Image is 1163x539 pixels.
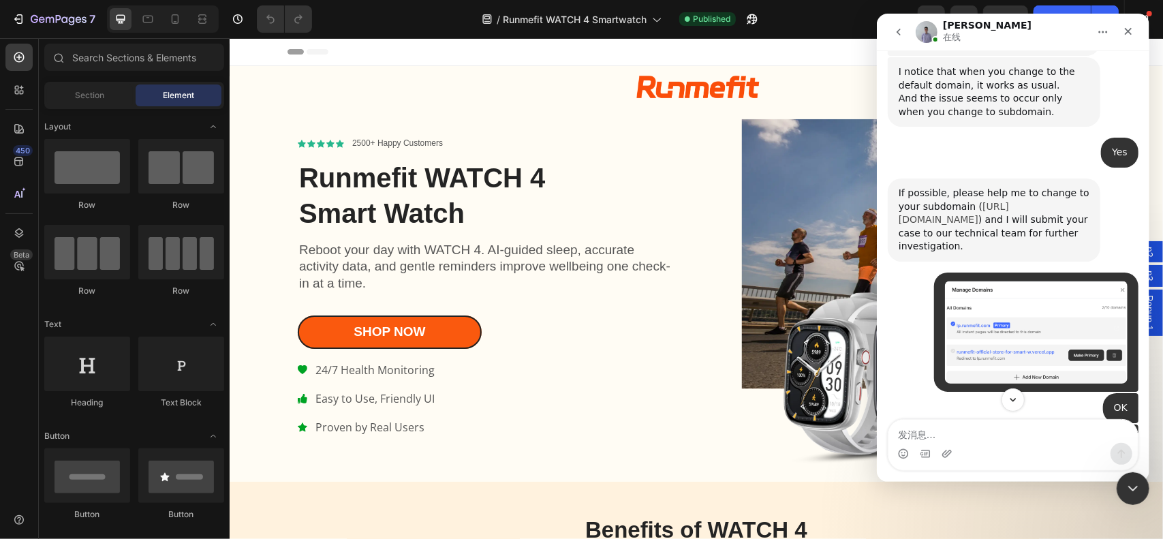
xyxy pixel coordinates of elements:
[44,121,71,133] span: Layout
[69,204,444,254] p: Reboot your day with WATCH 4. AI-guided sleep, accurate activity data, and gentle reminders impro...
[693,13,730,25] span: Published
[983,5,1028,33] button: Save
[44,397,130,409] div: Heading
[69,125,315,155] span: Runmefit WATCH 4
[89,11,95,27] p: 7
[44,430,69,442] span: Button
[44,44,224,71] input: Search Sections & Elements
[1034,5,1091,33] button: Publish
[5,5,102,33] button: 7
[913,209,927,219] span: p2
[877,14,1149,482] iframe: Intercom live chat
[124,286,196,303] div: Shop Now
[913,257,927,292] span: Popup 1
[230,38,1163,539] iframe: Design area
[44,285,130,297] div: Row
[76,89,105,102] span: Section
[1045,12,1079,27] div: Publish
[44,508,130,521] div: Button
[257,5,312,33] div: Undo/Redo
[58,476,875,508] h2: Benefits of WATCH 4
[503,12,647,27] span: Runmefit WATCH 4 Smartwatch
[69,160,235,190] span: Smart Watch
[138,508,224,521] div: Button
[86,324,205,340] p: 24/7 Health Monitoring
[163,89,194,102] span: Element
[202,313,224,335] span: Toggle open
[399,36,535,61] img: Runmefit_logo_without_background_f1fea686-c377-4911-b841-5ca3748bf83c.png
[86,381,205,397] p: Proven by Real Users
[123,100,213,111] p: 2500+ Happy Customers
[44,199,130,211] div: Row
[512,81,875,444] img: gempages_581000803754443689-f6d9f0df-d433-4c32-997a-9439e246e2f1.webp
[138,285,224,297] div: Row
[138,397,224,409] div: Text Block
[68,277,252,311] a: Shop Now
[10,249,33,260] div: Beta
[202,116,224,138] span: Toggle open
[13,145,33,156] div: 450
[913,232,927,243] span: p3
[497,12,500,27] span: /
[202,425,224,447] span: Toggle open
[44,318,61,330] span: Text
[1117,472,1149,505] iframe: Intercom live chat
[86,352,205,369] p: Easy to Use, Friendly UI
[138,199,224,211] div: Row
